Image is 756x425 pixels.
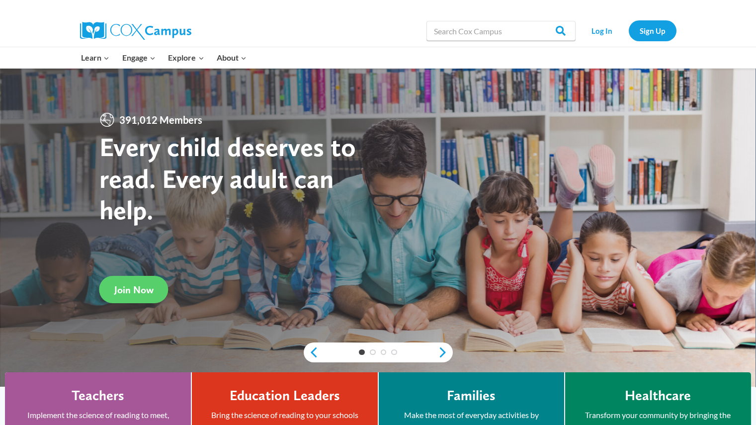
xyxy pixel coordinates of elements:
h4: Teachers [72,387,124,404]
span: Learn [81,51,109,64]
a: next [438,346,453,358]
strong: Every child deserves to read. Every adult can help. [99,131,356,226]
a: previous [304,346,319,358]
h4: Families [447,387,496,404]
div: content slider buttons [304,342,453,362]
a: 4 [391,349,397,355]
a: Log In [581,20,624,41]
span: 391,012 Members [115,112,206,128]
a: Sign Up [629,20,676,41]
a: 2 [370,349,376,355]
nav: Secondary Navigation [581,20,676,41]
span: About [217,51,247,64]
input: Search Cox Campus [426,21,576,41]
span: Explore [168,51,204,64]
nav: Primary Navigation [75,47,253,68]
h4: Healthcare [625,387,691,404]
a: Join Now [99,276,168,303]
a: 1 [359,349,365,355]
img: Cox Campus [80,22,191,40]
h4: Education Leaders [230,387,340,404]
span: Join Now [114,284,154,296]
a: 3 [381,349,387,355]
span: Engage [122,51,156,64]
